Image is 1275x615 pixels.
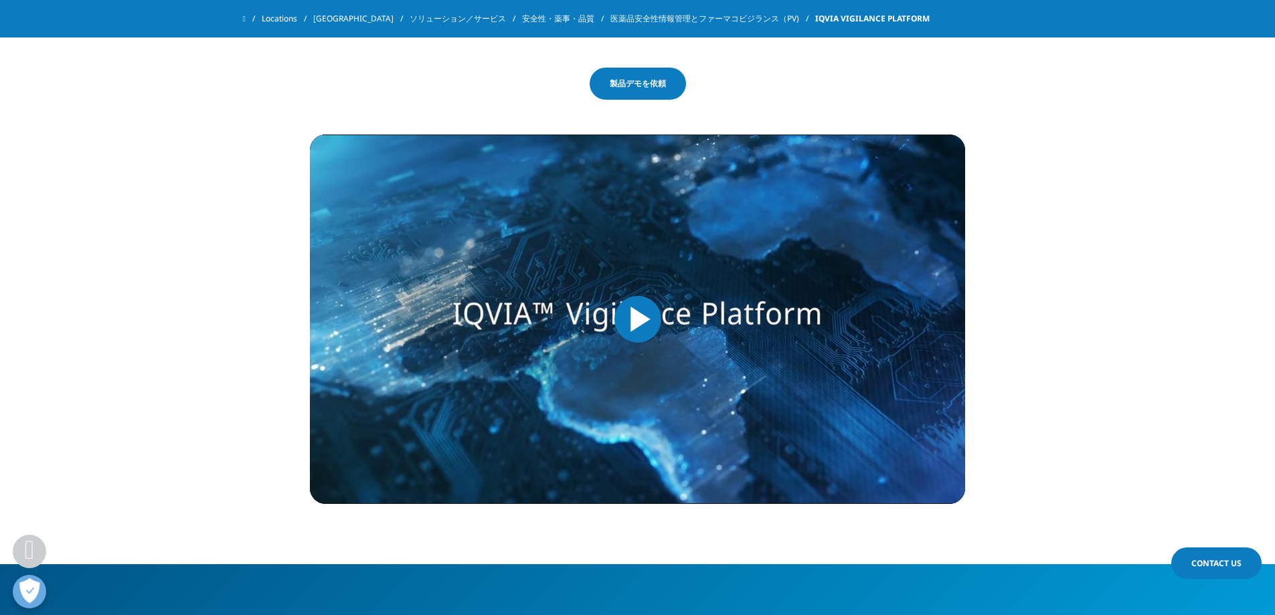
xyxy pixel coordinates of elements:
video-js: Video Player [310,135,965,504]
span: Contact Us [1191,557,1242,569]
span: 製品デモを依頼 [610,78,666,90]
a: Locations [262,7,313,31]
a: ソリューション／サービス [410,7,522,31]
button: 優先設定センターを開く [13,575,46,608]
a: 医薬品安全性情報管理とファーマコビジランス（PV) [610,7,815,31]
a: 製品デモを依頼 [590,68,686,100]
a: Contact Us [1171,547,1262,579]
button: Play Video [614,296,661,343]
a: [GEOGRAPHIC_DATA] [313,7,410,31]
span: IQVIA VIGILANCE PLATFORM [815,7,930,31]
a: 安全性・薬事・品質 [522,7,610,31]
